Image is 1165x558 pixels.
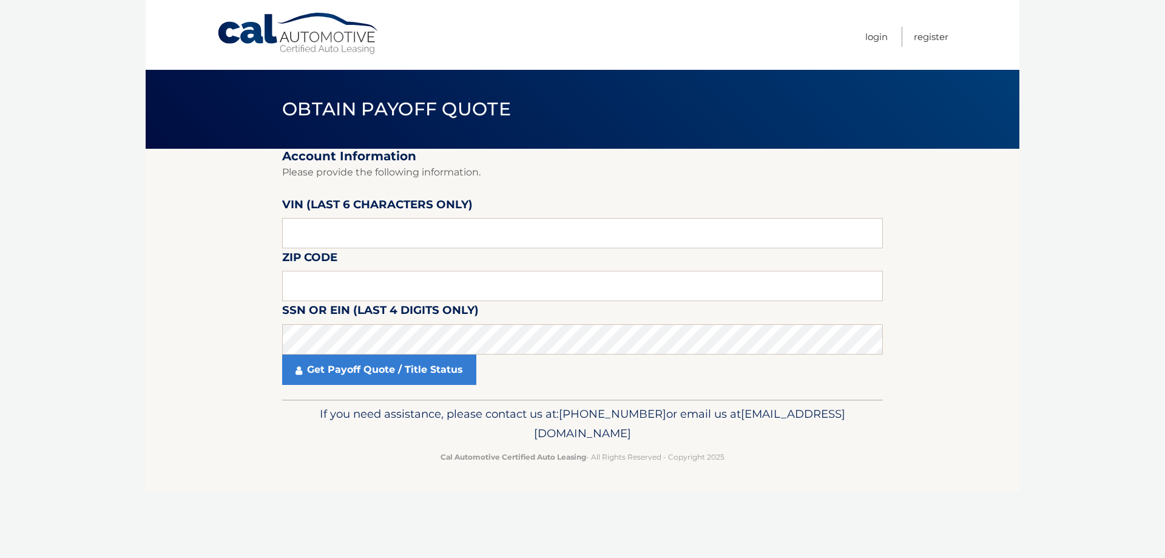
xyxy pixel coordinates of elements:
label: SSN or EIN (last 4 digits only) [282,301,479,324]
p: - All Rights Reserved - Copyright 2025 [290,451,875,463]
p: Please provide the following information. [282,164,883,181]
span: [PHONE_NUMBER] [559,407,666,421]
a: Login [865,27,888,47]
p: If you need assistance, please contact us at: or email us at [290,404,875,443]
a: Get Payoff Quote / Title Status [282,355,476,385]
a: Cal Automotive [217,12,380,55]
strong: Cal Automotive Certified Auto Leasing [441,452,586,461]
label: Zip Code [282,248,337,271]
label: VIN (last 6 characters only) [282,196,473,218]
span: Obtain Payoff Quote [282,98,511,120]
a: Register [914,27,948,47]
h2: Account Information [282,149,883,164]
